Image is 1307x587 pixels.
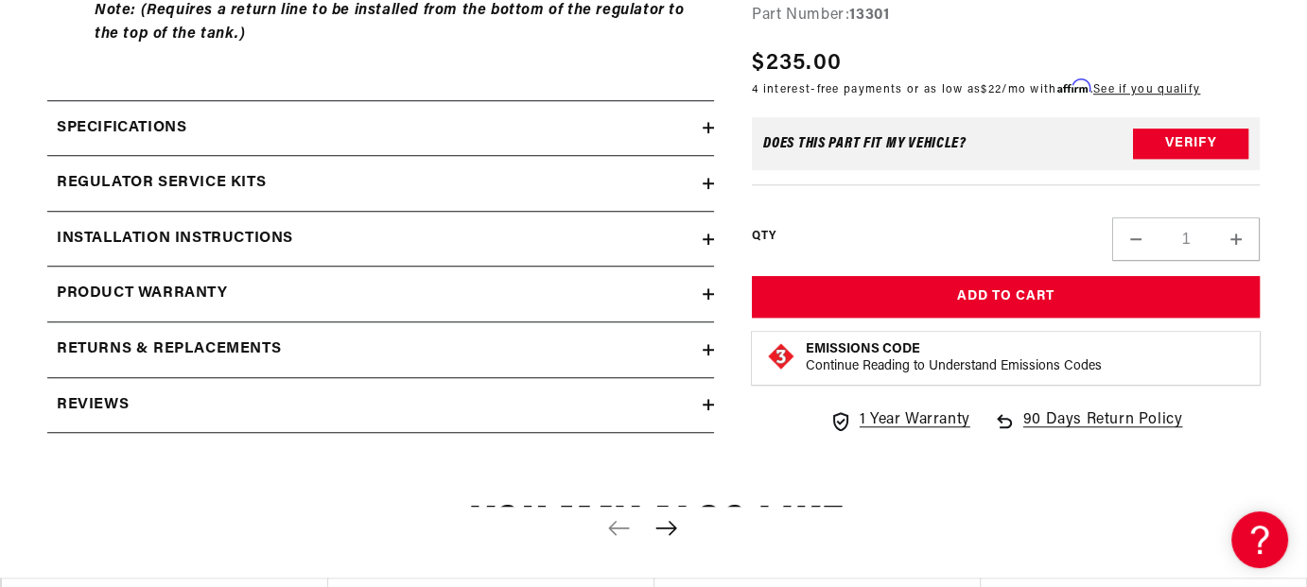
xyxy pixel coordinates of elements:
a: 90 Days Return Policy [993,409,1183,453]
strong: Note: (Requires a return line to be installed from the bottom of the regulator to the top of the ... [95,3,685,43]
a: 1 Year Warranty [829,409,970,434]
span: Affirm [1057,79,1090,94]
h2: Installation Instructions [57,227,293,251]
h2: Regulator Service Kits [57,171,266,196]
h2: You may also like [47,505,1260,549]
h2: Reviews [57,393,129,418]
h2: Returns & replacements [57,337,281,362]
label: QTY [752,229,775,245]
h2: Product warranty [57,282,228,306]
summary: Regulator Service Kits [47,156,714,211]
summary: Product warranty [47,267,714,321]
summary: Specifications [47,101,714,156]
img: Emissions code [766,342,796,372]
span: 90 Days Return Policy [1023,409,1183,453]
div: Part Number: [752,4,1260,28]
a: See if you qualify - Learn more about Affirm Financing (opens in modal) [1093,84,1200,95]
span: 1 Year Warranty [860,409,970,434]
button: Previous slide [598,507,639,548]
strong: Emissions Code [806,343,920,357]
button: Add to Cart [752,276,1260,319]
button: Emissions CodeContinue Reading to Understand Emissions Codes [806,342,1102,376]
summary: Returns & replacements [47,322,714,377]
summary: Installation Instructions [47,212,714,267]
p: 4 interest-free payments or as low as /mo with . [752,80,1200,98]
div: Does This part fit My vehicle? [763,136,967,151]
strong: 13301 [849,8,889,23]
summary: Reviews [47,378,714,433]
p: Continue Reading to Understand Emissions Codes [806,359,1102,376]
span: $235.00 [752,46,842,80]
button: Verify [1133,129,1248,159]
h2: Specifications [57,116,186,141]
button: Next slide [645,507,687,548]
span: $22 [981,84,1002,95]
